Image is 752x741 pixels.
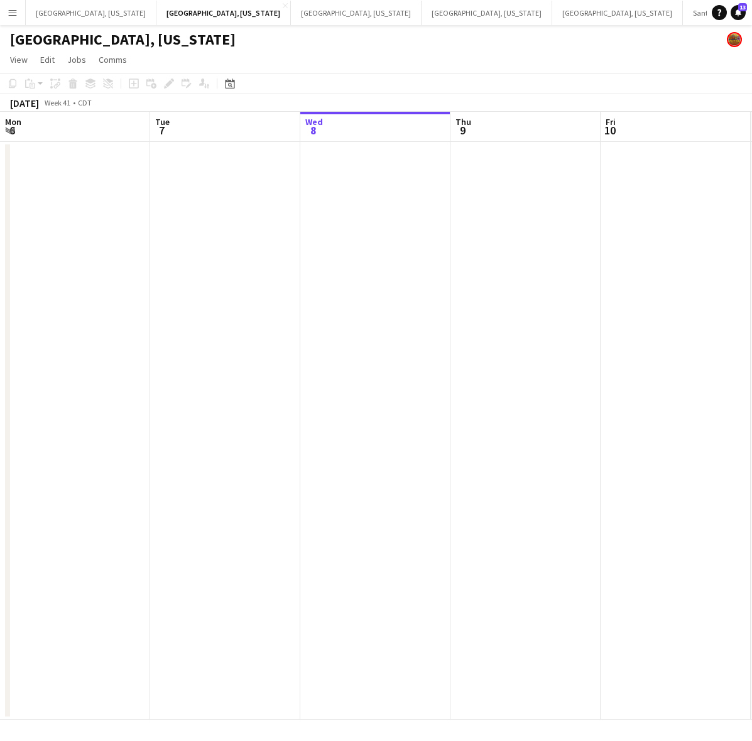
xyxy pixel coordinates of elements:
[94,51,132,68] a: Comms
[5,116,21,127] span: Mon
[552,1,683,25] button: [GEOGRAPHIC_DATA], [US_STATE]
[10,30,236,49] h1: [GEOGRAPHIC_DATA], [US_STATE]
[99,54,127,65] span: Comms
[3,123,21,138] span: 6
[153,123,170,138] span: 7
[606,116,616,127] span: Fri
[35,51,60,68] a: Edit
[738,3,747,11] span: 13
[10,97,39,109] div: [DATE]
[5,51,33,68] a: View
[78,98,92,107] div: CDT
[731,5,746,20] a: 13
[454,123,471,138] span: 9
[455,116,471,127] span: Thu
[26,1,156,25] button: [GEOGRAPHIC_DATA], [US_STATE]
[67,54,86,65] span: Jobs
[155,116,170,127] span: Tue
[41,98,73,107] span: Week 41
[156,1,291,25] button: [GEOGRAPHIC_DATA], [US_STATE]
[303,123,323,138] span: 8
[727,32,742,47] app-user-avatar: Rollin Hero
[62,51,91,68] a: Jobs
[40,54,55,65] span: Edit
[10,54,28,65] span: View
[305,116,323,127] span: Wed
[422,1,552,25] button: [GEOGRAPHIC_DATA], [US_STATE]
[604,123,616,138] span: 10
[291,1,422,25] button: [GEOGRAPHIC_DATA], [US_STATE]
